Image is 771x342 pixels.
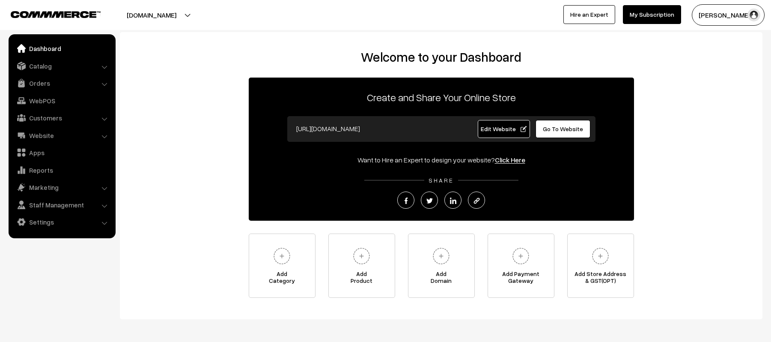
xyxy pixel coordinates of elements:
a: COMMMERCE [11,9,86,19]
img: user [747,9,760,21]
img: plus.svg [509,244,533,268]
button: [PERSON_NAME] [692,4,765,26]
a: Orders [11,75,113,91]
span: Add Product [329,270,395,288]
a: Settings [11,214,113,230]
a: Add PaymentGateway [488,234,554,298]
a: My Subscription [623,5,681,24]
a: Go To Website [536,120,591,138]
span: Go To Website [543,125,583,132]
a: Catalog [11,58,113,74]
a: AddDomain [408,234,475,298]
a: Edit Website [478,120,530,138]
span: Add Category [249,270,315,288]
span: SHARE [424,177,458,184]
a: AddCategory [249,234,316,298]
a: Click Here [495,156,525,164]
h2: Welcome to your Dashboard [128,49,754,65]
span: Edit Website [481,125,527,132]
a: Staff Management [11,197,113,213]
img: plus.svg [589,244,612,268]
span: Add Payment Gateway [488,270,554,288]
p: Create and Share Your Online Store [249,90,634,105]
img: plus.svg [270,244,294,268]
img: plus.svg [350,244,373,268]
a: Marketing [11,180,113,195]
img: plus.svg [429,244,453,268]
a: Website [11,128,113,143]
div: Want to Hire an Expert to design your website? [249,155,634,165]
a: AddProduct [328,234,395,298]
span: Add Store Address & GST(OPT) [568,270,634,288]
a: Apps [11,145,113,160]
a: Customers [11,110,113,126]
button: [DOMAIN_NAME] [97,4,206,26]
a: Reports [11,162,113,178]
a: Add Store Address& GST(OPT) [567,234,634,298]
img: COMMMERCE [11,11,101,18]
a: Hire an Expert [563,5,615,24]
span: Add Domain [408,270,474,288]
a: WebPOS [11,93,113,108]
a: Dashboard [11,41,113,56]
